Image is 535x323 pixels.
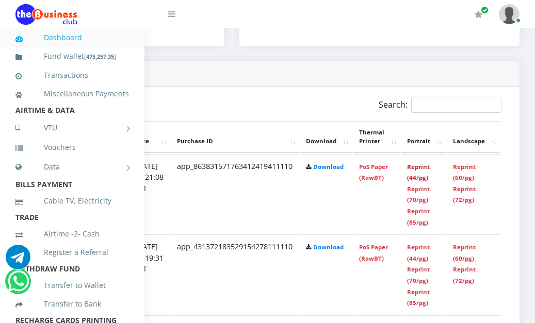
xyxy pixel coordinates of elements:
td: app_863831571763412419411110 [171,154,299,234]
a: Download [313,163,344,171]
a: VTU [15,115,129,141]
label: Search: [379,97,501,113]
a: Reprint (60/pg) [453,163,476,182]
input: Search: [411,97,501,113]
a: Reprint (70/pg) [407,185,430,204]
a: PoS Paper (RawBT) [359,243,388,262]
a: Airtime -2- Cash [15,222,129,246]
a: Vouchers [15,135,129,159]
a: Reprint (70/pg) [407,265,430,284]
a: Reprint (60/pg) [453,243,476,262]
a: Transactions [15,63,129,87]
th: Landscape: activate to sort column ascending [447,121,500,153]
td: app_431372183529154278111110 [171,234,299,314]
a: Download [313,243,344,251]
th: Portrait: activate to sort column ascending [401,121,446,153]
a: Reprint (44/pg) [407,243,430,262]
a: Reprint (85/pg) [407,207,430,226]
td: [DATE] 03:21:08 PM [128,154,170,234]
a: Miscellaneous Payments [15,82,129,106]
a: Transfer to Bank [15,292,129,316]
a: PoS Paper (RawBT) [359,163,388,182]
small: [ ] [84,53,116,60]
span: Renew/Upgrade Subscription [481,6,489,14]
img: Logo [15,4,77,25]
a: Data [15,154,129,180]
i: Renew/Upgrade Subscription [475,10,482,19]
a: Dashboard [15,26,129,49]
a: Chat for support [6,252,30,269]
b: 475,257.35 [86,53,114,60]
a: Chat for support [8,277,29,294]
a: Register a Referral [15,241,129,264]
img: User [499,4,520,24]
th: Thermal Printer: activate to sort column ascending [353,121,400,153]
a: Reprint (44/pg) [407,163,430,182]
a: Reprint (72/pg) [453,185,476,204]
th: Download: activate to sort column ascending [300,121,352,153]
a: Reprint (85/pg) [407,288,430,307]
a: Cable TV, Electricity [15,189,129,213]
th: Purchase ID: activate to sort column ascending [171,121,299,153]
td: [DATE] 03:19:31 PM [128,234,170,314]
a: Reprint (72/pg) [453,265,476,284]
a: Fund wallet[475,257.35] [15,44,129,69]
a: Transfer to Wallet [15,274,129,297]
th: Date: activate to sort column ascending [128,121,170,153]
